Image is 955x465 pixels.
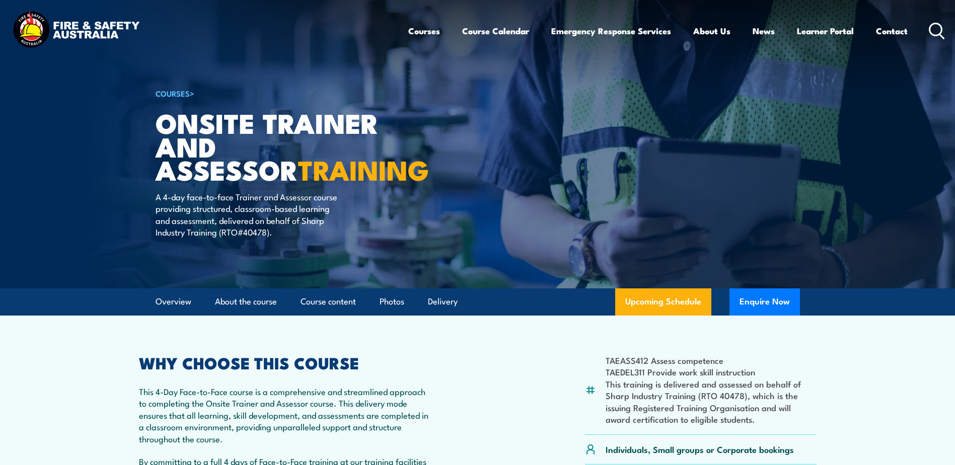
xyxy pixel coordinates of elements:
a: Emergency Response Services [551,18,671,44]
button: Enquire Now [729,288,800,316]
a: About Us [693,18,730,44]
p: A 4-day face-to-face Trainer and Assessor course providing structured, classroom-based learning a... [156,191,339,238]
p: Individuals, Small groups or Corporate bookings [606,443,794,455]
a: COURSES [156,88,190,99]
a: Overview [156,288,191,315]
a: Photos [380,288,404,315]
h1: Onsite Trainer and Assessor [156,111,404,181]
p: This 4-Day Face-to-Face course is a comprehensive and streamlined approach to completing the Onsi... [139,385,433,444]
h6: > [156,87,404,99]
li: TAEASS412 Assess competence [606,354,817,366]
a: Courses [408,18,440,44]
a: About the course [215,288,277,315]
li: TAEDEL311 Provide work skill instruction [606,366,817,377]
a: Course Calendar [462,18,529,44]
li: This training is delivered and assessed on behalf of Sharp Industry Training (RTO 40478), which i... [606,378,817,425]
a: Upcoming Schedule [615,288,711,316]
a: Contact [876,18,908,44]
a: Delivery [428,288,458,315]
h2: WHY CHOOSE THIS COURSE [139,355,433,369]
a: News [753,18,775,44]
a: Course content [301,288,356,315]
a: Learner Portal [797,18,854,44]
strong: TRAINING [298,148,429,190]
